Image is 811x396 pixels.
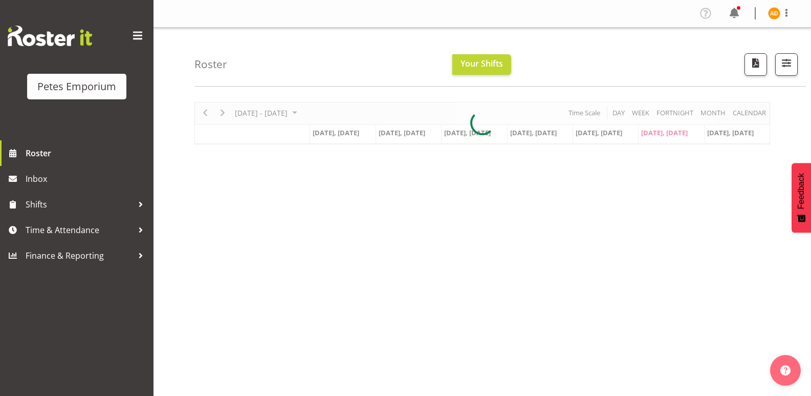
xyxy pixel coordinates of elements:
div: Petes Emporium [37,79,116,94]
img: amelia-denz7002.jpg [768,7,780,19]
span: Feedback [797,173,806,209]
span: Time & Attendance [26,222,133,238]
button: Filter Shifts [775,53,798,76]
span: Finance & Reporting [26,248,133,263]
span: Shifts [26,197,133,212]
span: Inbox [26,171,148,186]
img: help-xxl-2.png [780,365,791,376]
button: Your Shifts [452,54,511,75]
button: Feedback - Show survey [792,163,811,233]
span: Roster [26,145,148,161]
button: Download a PDF of the roster according to the set date range. [744,53,767,76]
img: Rosterit website logo [8,26,92,46]
h4: Roster [194,58,227,70]
span: Your Shifts [461,58,503,69]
